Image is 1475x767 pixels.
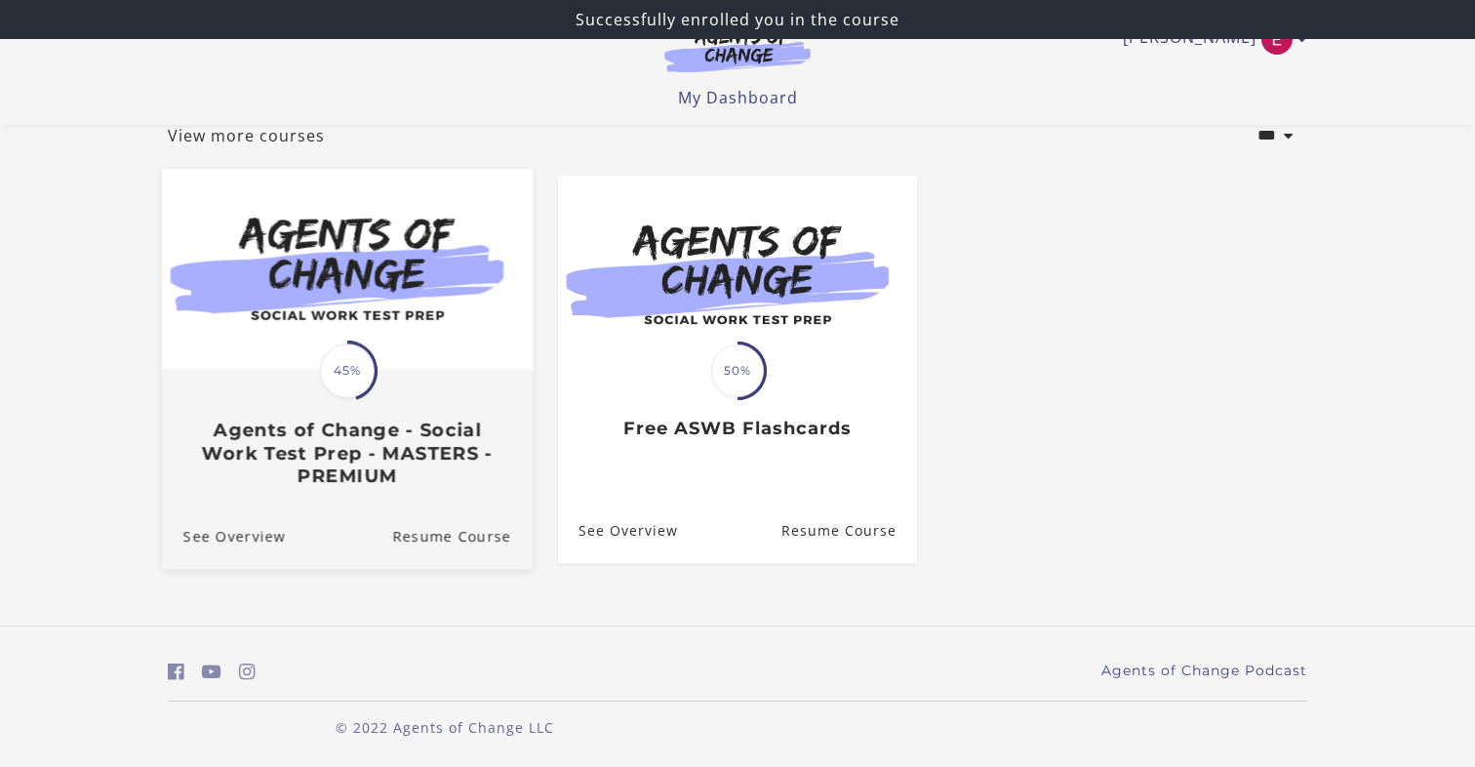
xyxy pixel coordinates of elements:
h3: Free ASWB Flashcards [578,418,896,440]
a: Agents of Change - Social Work Test Prep - MASTERS - PREMIUM: See Overview [162,504,286,569]
i: https://www.youtube.com/c/AgentsofChangeTestPrepbyMeaganMitchell (Open in a new window) [202,663,221,681]
a: Free ASWB Flashcards: See Overview [558,500,678,563]
p: Successfully enrolled you in the course [8,8,1467,31]
span: 50% [711,344,764,397]
a: https://www.youtube.com/c/AgentsofChangeTestPrepbyMeaganMitchell (Open in a new window) [202,658,221,686]
span: 45% [320,343,375,398]
img: Agents of Change Logo [644,27,831,72]
i: https://www.instagram.com/agentsofchangeprep/ (Open in a new window) [239,663,256,681]
a: Agents of Change Podcast [1101,661,1307,681]
a: https://www.instagram.com/agentsofchangeprep/ (Open in a new window) [239,658,256,686]
i: https://www.facebook.com/groups/aswbtestprep (Open in a new window) [168,663,184,681]
a: View more courses [168,124,325,147]
a: Toggle menu [1123,23,1297,55]
a: Free ASWB Flashcards: Resume Course [781,500,917,563]
a: Agents of Change - Social Work Test Prep - MASTERS - PREMIUM: Resume Course [392,504,533,569]
h3: Agents of Change - Social Work Test Prep - MASTERS - PREMIUM [183,420,511,488]
a: https://www.facebook.com/groups/aswbtestprep (Open in a new window) [168,658,184,686]
a: My Dashboard [678,87,798,108]
p: © 2022 Agents of Change LLC [168,717,722,738]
